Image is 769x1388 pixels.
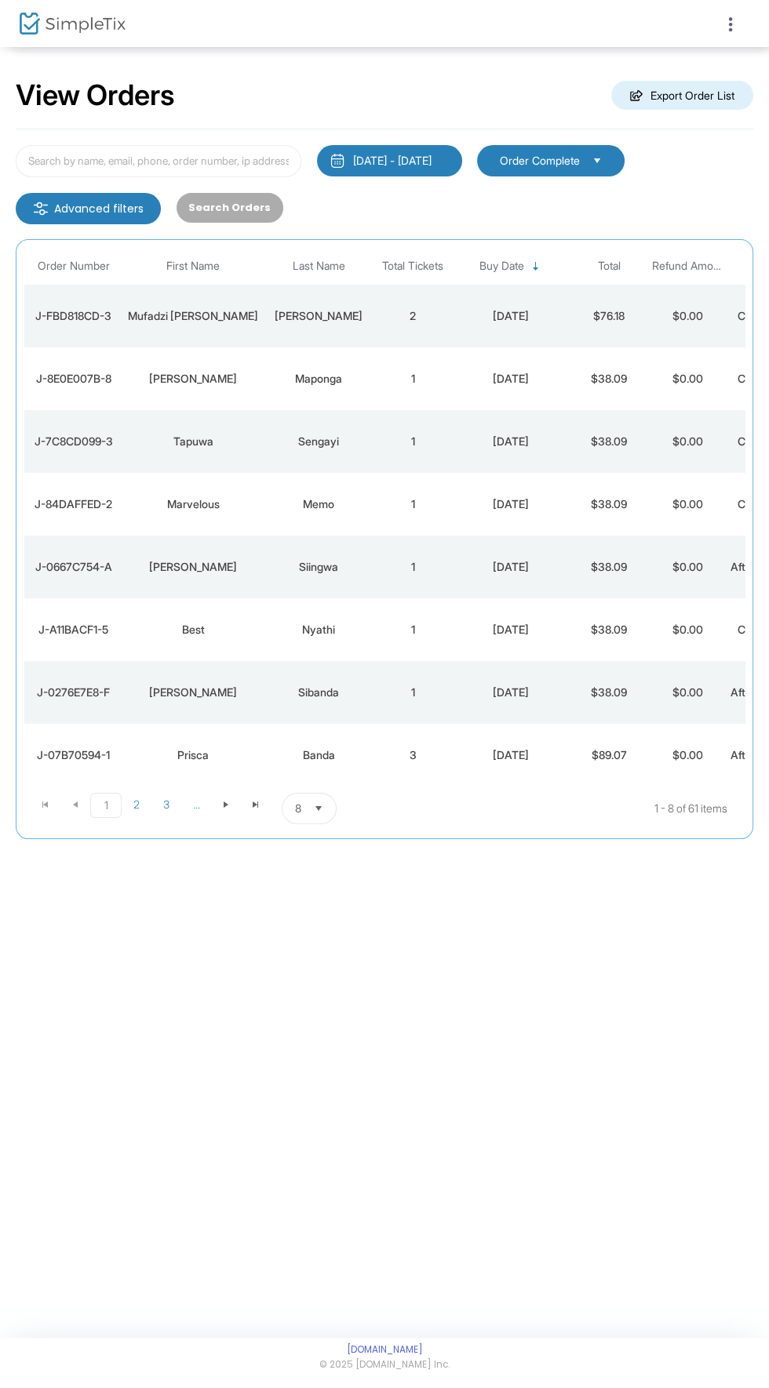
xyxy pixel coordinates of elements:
span: 8 [295,801,301,816]
div: Siingwa [268,559,370,575]
div: 31/7/2025 [456,747,566,763]
div: J-A11BACF1-5 [28,622,118,638]
div: Sengayi [268,434,370,449]
span: Page 2 [122,793,151,816]
div: Data table [24,248,745,787]
div: Tapuwa [126,434,260,449]
span: Order Complete [500,153,580,169]
div: Prisca [126,747,260,763]
span: Page 1 [90,793,122,818]
td: $38.09 [570,473,648,536]
div: J-8E0E007B-8 [28,371,118,387]
div: 2/8/2025 [456,622,566,638]
div: 31/7/2025 [456,685,566,700]
td: $89.07 [570,724,648,787]
div: Zhou [268,308,370,324]
button: [DATE] - [DATE] [317,145,462,176]
div: Best [126,622,260,638]
td: $0.00 [648,536,727,598]
td: $0.00 [648,598,727,661]
h2: View Orders [16,78,175,113]
a: [DOMAIN_NAME] [347,1343,423,1356]
td: $38.09 [570,598,648,661]
td: 1 [374,347,452,410]
div: Memo [268,496,370,512]
div: 2/8/2025 [456,496,566,512]
div: Marvelous [126,496,260,512]
span: © 2025 [DOMAIN_NAME] Inc. [319,1358,450,1372]
td: 1 [374,661,452,724]
td: $0.00 [648,473,727,536]
div: J-07B70594-1 [28,747,118,763]
div: Emmanuel Anesu [126,371,260,387]
th: Total [570,248,648,285]
td: $0.00 [648,285,727,347]
span: Buy Date [479,260,524,273]
div: Mufadzi Doreen [126,308,260,324]
span: Go to the last page [250,798,262,811]
td: $38.09 [570,347,648,410]
th: Total Tickets [374,248,452,285]
td: $38.09 [570,410,648,473]
m-button: Export Order List [611,81,753,110]
td: $38.09 [570,661,648,724]
td: 3 [374,724,452,787]
div: Banda [268,747,370,763]
td: $0.00 [648,724,727,787]
div: J-0667C754-A [28,559,118,575]
span: Last Name [293,260,345,273]
div: [DATE] - [DATE] [353,153,432,169]
span: Order Number [38,260,110,273]
div: Maponga [268,371,370,387]
div: Sibanda [268,685,370,700]
button: Select [308,794,330,823]
span: Page 3 [151,793,181,816]
img: monthly [330,153,345,169]
td: 1 [374,536,452,598]
button: Select [586,152,608,169]
div: 14/8/2025 [456,308,566,324]
div: 2/8/2025 [456,559,566,575]
td: $0.00 [648,347,727,410]
th: Refund Amount [648,248,727,285]
span: Go to the next page [220,798,232,811]
span: Page 4 [181,793,211,816]
div: Nyathi [268,622,370,638]
td: 2 [374,285,452,347]
td: $76.18 [570,285,648,347]
td: $0.00 [648,661,727,724]
img: filter [33,201,49,216]
input: Search by name, email, phone, order number, ip address, or last 4 digits of card [16,145,301,177]
span: Go to the last page [241,793,271,816]
td: 1 [374,410,452,473]
span: First Name [166,260,220,273]
div: J-FBD818CD-3 [28,308,118,324]
span: Go to the next page [211,793,241,816]
td: $38.09 [570,536,648,598]
m-button: Advanced filters [16,193,161,224]
div: J-7C8CD099-3 [28,434,118,449]
td: 1 [374,473,452,536]
td: $0.00 [648,410,727,473]
div: J-0276E7E8-F [28,685,118,700]
kendo-pager-info: 1 - 8 of 61 items [493,793,727,824]
div: Wiza [126,559,260,575]
div: J-84DAFFED-2 [28,496,118,512]
div: 14/8/2025 [456,371,566,387]
span: Sortable [530,260,542,273]
div: 3/8/2025 [456,434,566,449]
div: Melissa [126,685,260,700]
td: 1 [374,598,452,661]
